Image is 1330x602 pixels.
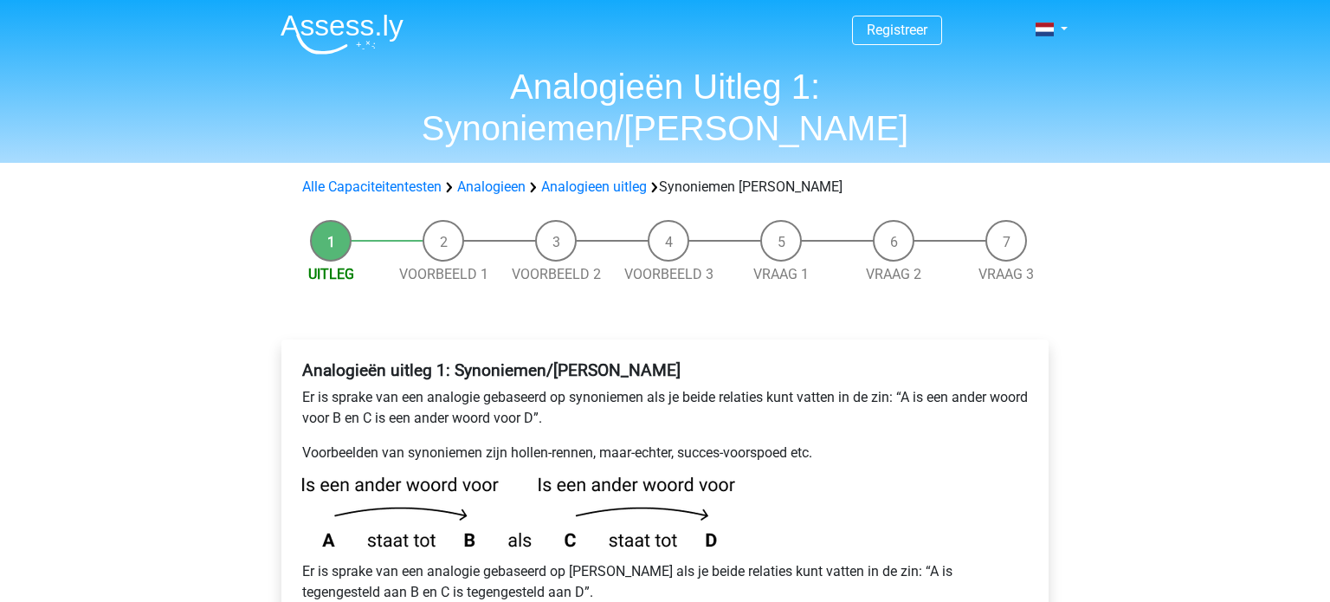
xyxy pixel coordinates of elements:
[295,177,1035,197] div: Synoniemen [PERSON_NAME]
[624,266,713,282] a: Voorbeeld 3
[541,178,647,195] a: Analogieen uitleg
[302,387,1028,429] p: Er is sprake van een analogie gebaseerd op synoniemen als je beide relaties kunt vatten in de zin...
[302,360,681,380] b: Analogieën uitleg 1: Synoniemen/[PERSON_NAME]
[399,266,488,282] a: Voorbeeld 1
[866,266,921,282] a: Vraag 2
[457,178,526,195] a: Analogieen
[978,266,1034,282] a: Vraag 3
[267,66,1063,149] h1: Analogieën Uitleg 1: Synoniemen/[PERSON_NAME]
[753,266,809,282] a: Vraag 1
[302,477,735,547] img: analogies_pattern1.png
[867,22,927,38] a: Registreer
[281,14,404,55] img: Assessly
[302,443,1028,463] p: Voorbeelden van synoniemen zijn hollen-rennen, maar-echter, succes-voorspoed etc.
[302,178,442,195] a: Alle Capaciteitentesten
[308,266,354,282] a: Uitleg
[512,266,601,282] a: Voorbeeld 2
